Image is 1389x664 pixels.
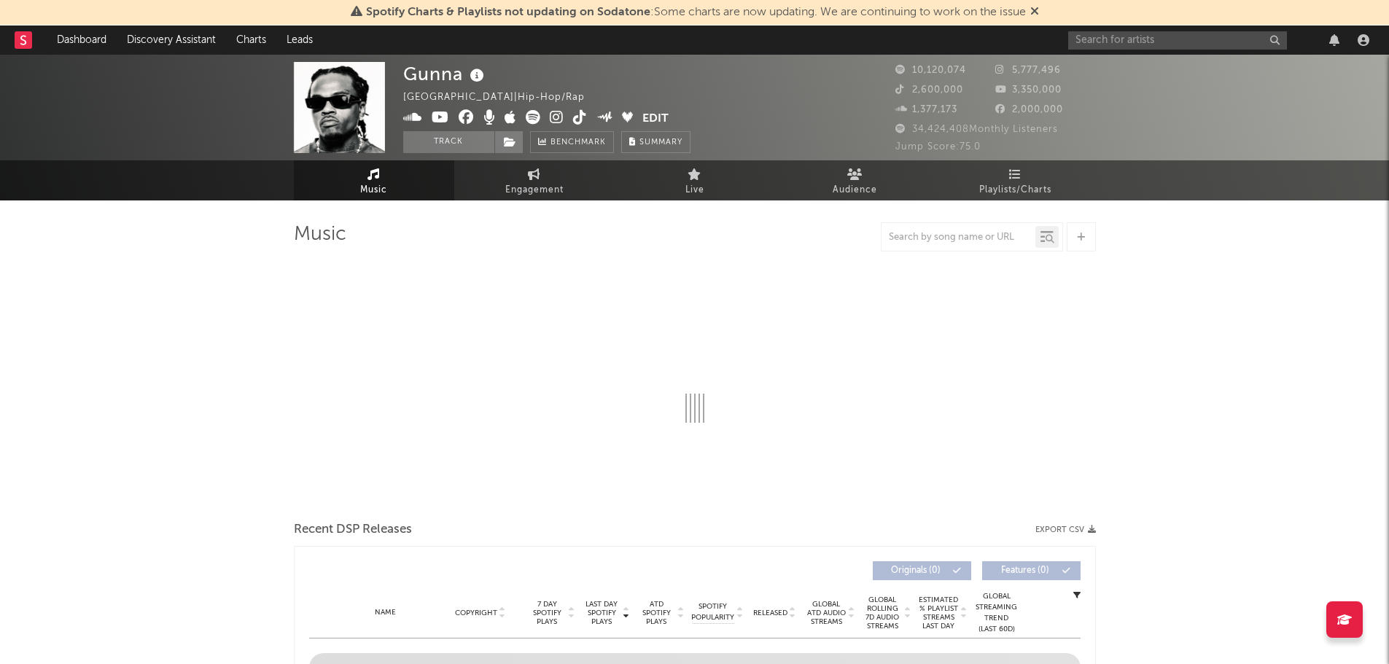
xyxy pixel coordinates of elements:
a: Charts [226,26,276,55]
span: Benchmark [550,134,606,152]
a: Playlists/Charts [935,160,1096,200]
a: Leads [276,26,323,55]
span: Live [685,181,704,199]
span: Estimated % Playlist Streams Last Day [919,595,959,630]
span: Summary [639,138,682,147]
span: Released [753,609,787,617]
span: 2,000,000 [995,105,1063,114]
span: Global ATD Audio Streams [806,600,847,626]
span: 2,600,000 [895,85,963,95]
span: Copyright [455,609,497,617]
span: 5,777,496 [995,66,1061,75]
span: 34,424,408 Monthly Listeners [895,125,1058,134]
span: Engagement [505,181,564,199]
span: 7 Day Spotify Plays [528,600,567,626]
button: Track [403,131,494,153]
button: Features(0) [982,561,1081,580]
span: Music [360,181,387,199]
div: Name [338,607,434,618]
span: 10,120,074 [895,66,966,75]
div: [GEOGRAPHIC_DATA] | Hip-Hop/Rap [403,89,602,106]
a: Music [294,160,454,200]
span: ATD Spotify Plays [637,600,676,626]
span: 3,350,000 [995,85,1062,95]
span: Playlists/Charts [979,181,1051,199]
span: Originals ( 0 ) [882,566,949,575]
span: Spotify Charts & Playlists not updating on Sodatone [366,7,650,18]
a: Engagement [454,160,615,200]
div: Gunna [403,62,488,86]
span: 1,377,173 [895,105,957,114]
span: Features ( 0 ) [992,566,1059,575]
span: Recent DSP Releases [294,521,412,539]
button: Originals(0) [873,561,971,580]
a: Audience [775,160,935,200]
span: : Some charts are now updating. We are continuing to work on the issue [366,7,1026,18]
a: Live [615,160,775,200]
span: Spotify Popularity [691,601,734,623]
input: Search by song name or URL [882,232,1035,243]
span: Jump Score: 75.0 [895,142,981,152]
a: Benchmark [530,131,614,153]
a: Discovery Assistant [117,26,226,55]
button: Summary [621,131,690,153]
a: Dashboard [47,26,117,55]
span: Global Rolling 7D Audio Streams [863,595,903,630]
span: Audience [833,181,877,199]
div: Global Streaming Trend (Last 60D) [975,591,1019,635]
button: Edit [642,110,669,128]
input: Search for artists [1068,31,1287,50]
button: Export CSV [1035,526,1096,534]
span: Last Day Spotify Plays [583,600,621,626]
span: Dismiss [1030,7,1039,18]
